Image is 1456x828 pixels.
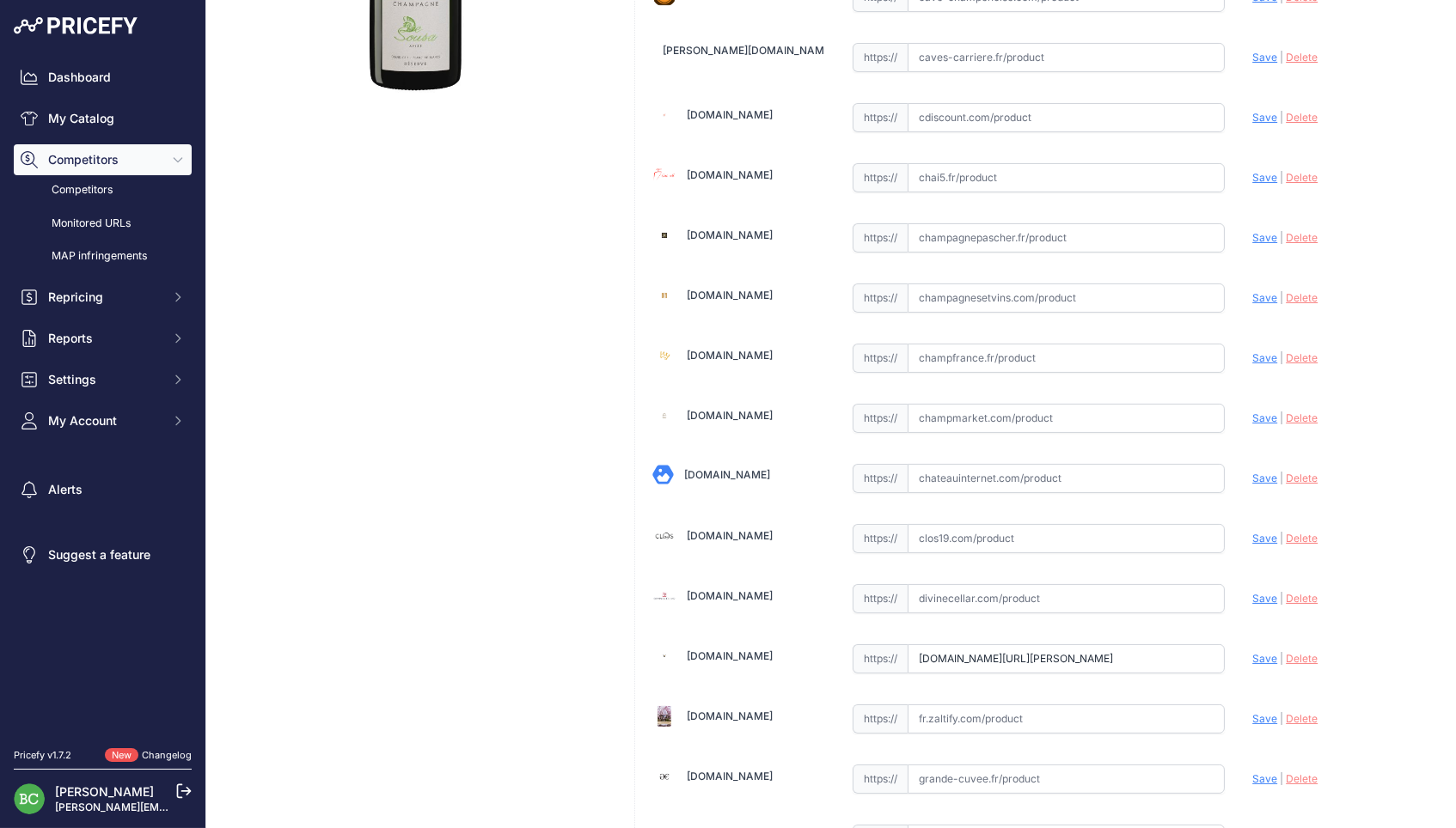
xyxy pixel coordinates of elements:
[1280,171,1283,184] span: |
[853,283,908,313] span: https://
[1286,592,1318,605] span: Delete
[1252,51,1277,64] span: Save
[1286,51,1318,64] span: Delete
[687,108,773,121] a: [DOMAIN_NAME]
[684,468,770,481] a: [DOMAIN_NAME]
[1286,712,1318,725] span: Delete
[908,584,1226,613] input: divinecellar.com/product
[1286,351,1318,364] span: Delete
[1280,712,1283,725] span: |
[14,748,71,763] div: Pricefy v1.7.2
[1252,171,1277,184] span: Save
[1252,652,1277,665] span: Save
[14,539,192,570] a: Suggest a feature
[1286,472,1318,484] span: Delete
[14,405,192,436] button: My Account
[908,43,1226,72] input: caves-carriere.fr/product
[853,344,908,373] span: https://
[14,62,192,728] nav: Sidebar
[1286,291,1318,304] span: Delete
[1286,111,1318,124] span: Delete
[48,371,161,388] span: Settings
[142,749,192,761] a: Changelog
[908,404,1226,433] input: champmarket.com/product
[1252,111,1277,124] span: Save
[853,43,908,72] span: https://
[14,62,192,93] a: Dashboard
[14,17,138,34] img: Pricefy Logo
[853,223,908,253] span: https://
[48,412,161,429] span: My Account
[1280,772,1283,785] span: |
[908,103,1226,132] input: cdiscount.com/product
[14,103,192,134] a: My Catalog
[908,283,1226,313] input: champagnesetvins.com/product
[14,241,192,271] a: MAP infringements
[14,175,192,205] a: Competitors
[1280,532,1283,545] span: |
[105,748,138,763] span: New
[663,44,834,57] a: [PERSON_NAME][DOMAIN_NAME]
[908,764,1226,794] input: grande-cuvee.fr/product
[1252,351,1277,364] span: Save
[1252,532,1277,545] span: Save
[687,228,773,241] a: [DOMAIN_NAME]
[853,404,908,433] span: https://
[14,364,192,395] button: Settings
[48,289,161,306] span: Repricing
[853,644,908,673] span: https://
[853,704,908,734] span: https://
[1280,652,1283,665] span: |
[1252,472,1277,484] span: Save
[1280,411,1283,424] span: |
[1252,592,1277,605] span: Save
[687,289,773,301] a: [DOMAIN_NAME]
[853,524,908,553] span: https://
[853,464,908,493] span: https://
[687,409,773,422] a: [DOMAIN_NAME]
[908,644,1226,673] input: enviedechamp.com/product
[687,168,773,181] a: [DOMAIN_NAME]
[687,349,773,362] a: [DOMAIN_NAME]
[908,344,1226,373] input: champfrance.fr/product
[55,801,405,813] a: [PERSON_NAME][EMAIL_ADDRESS][DOMAIN_NAME][PERSON_NAME]
[853,163,908,192] span: https://
[14,144,192,175] button: Competitors
[1286,171,1318,184] span: Delete
[1280,51,1283,64] span: |
[908,163,1226,192] input: chai5.fr/product
[1286,532,1318,545] span: Delete
[1252,231,1277,244] span: Save
[1280,111,1283,124] span: |
[1280,472,1283,484] span: |
[1286,411,1318,424] span: Delete
[853,764,908,794] span: https://
[55,784,154,799] a: [PERSON_NAME]
[1286,231,1318,244] span: Delete
[14,474,192,505] a: Alerts
[908,223,1226,253] input: champagnepascher.fr/product
[48,151,161,168] span: Competitors
[1280,291,1283,304] span: |
[1280,592,1283,605] span: |
[687,649,773,662] a: [DOMAIN_NAME]
[1252,772,1277,785] span: Save
[1252,291,1277,304] span: Save
[1286,652,1318,665] span: Delete
[14,323,192,354] button: Reports
[14,282,192,313] button: Repricing
[1252,411,1277,424] span: Save
[908,464,1226,493] input: chateauinternet.com/product
[853,103,908,132] span: https://
[1252,712,1277,725] span: Save
[687,709,773,722] a: [DOMAIN_NAME]
[1280,231,1283,244] span: |
[14,209,192,239] a: Monitored URLs
[687,770,773,782] a: [DOMAIN_NAME]
[687,529,773,542] a: [DOMAIN_NAME]
[1280,351,1283,364] span: |
[1286,772,1318,785] span: Delete
[687,589,773,602] a: [DOMAIN_NAME]
[908,524,1226,553] input: clos19.com/product
[853,584,908,613] span: https://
